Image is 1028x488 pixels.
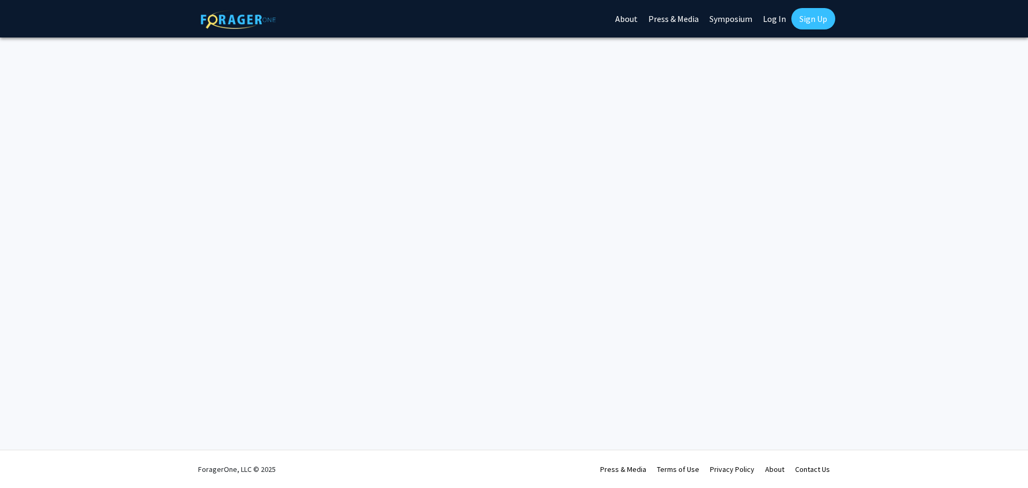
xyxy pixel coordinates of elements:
a: Contact Us [795,464,830,474]
a: About [765,464,784,474]
a: Sign Up [791,8,835,29]
div: ForagerOne, LLC © 2025 [198,451,276,488]
a: Privacy Policy [710,464,754,474]
a: Terms of Use [657,464,699,474]
a: Press & Media [600,464,646,474]
img: ForagerOne Logo [201,10,276,29]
